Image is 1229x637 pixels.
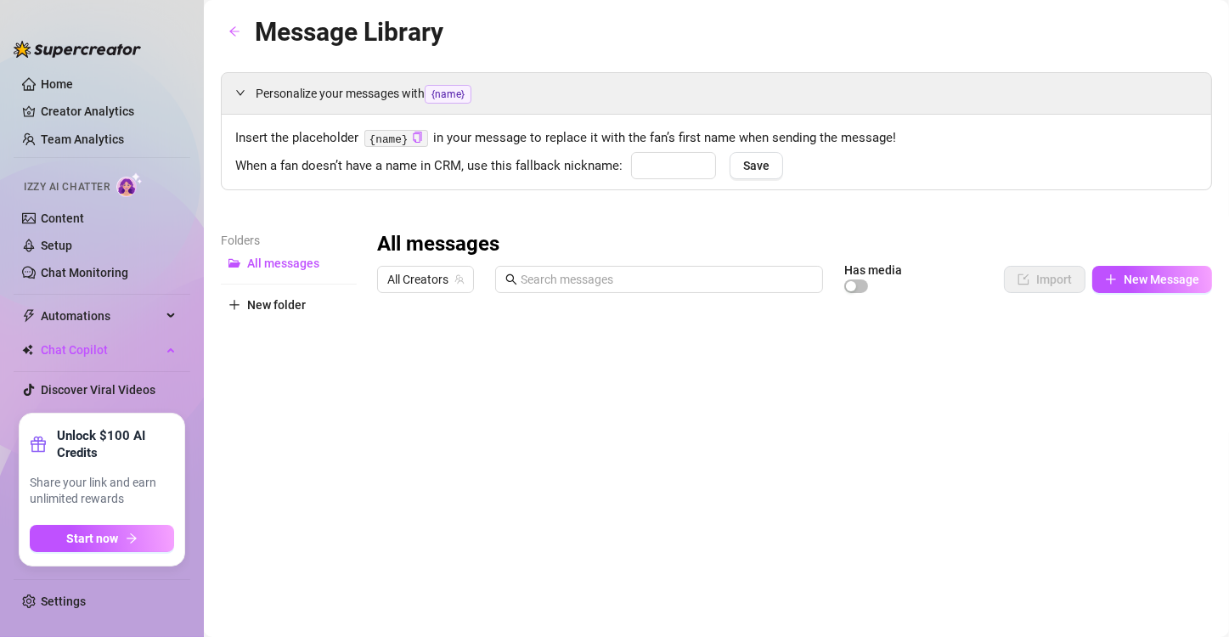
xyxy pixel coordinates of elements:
[41,211,84,225] a: Content
[222,73,1211,114] div: Personalize your messages with{name}
[412,132,423,144] button: Click to Copy
[30,525,174,552] button: Start nowarrow-right
[57,427,174,461] strong: Unlock $100 AI Credits
[235,128,1198,149] span: Insert the placeholder in your message to replace it with the fan’s first name when sending the m...
[221,250,357,277] button: All messages
[41,595,86,608] a: Settings
[67,532,119,545] span: Start now
[41,132,124,146] a: Team Analytics
[14,41,141,58] img: logo-BBDzfeDw.svg
[41,383,155,397] a: Discover Viral Videos
[41,336,161,364] span: Chat Copilot
[247,256,319,270] span: All messages
[22,344,33,356] img: Chat Copilot
[521,270,813,289] input: Search messages
[22,309,36,323] span: thunderbolt
[41,77,73,91] a: Home
[1004,266,1085,293] button: Import
[255,12,443,52] article: Message Library
[730,152,783,179] button: Save
[41,302,161,330] span: Automations
[24,179,110,195] span: Izzy AI Chatter
[228,299,240,311] span: plus
[41,266,128,279] a: Chat Monitoring
[364,130,428,148] code: {name}
[505,273,517,285] span: search
[30,475,174,508] span: Share your link and earn unlimited rewards
[41,98,177,125] a: Creator Analytics
[1105,273,1117,285] span: plus
[743,159,770,172] span: Save
[412,132,423,143] span: copy
[116,172,143,197] img: AI Chatter
[221,231,357,250] article: Folders
[228,257,240,269] span: folder-open
[454,274,465,285] span: team
[1092,266,1212,293] button: New Message
[387,267,464,292] span: All Creators
[425,85,471,104] span: {name}
[235,87,245,98] span: expanded
[256,84,1198,104] span: Personalize your messages with
[30,436,47,453] span: gift
[235,156,623,177] span: When a fan doesn’t have a name in CRM, use this fallback nickname:
[377,231,499,258] h3: All messages
[126,533,138,544] span: arrow-right
[1124,273,1199,286] span: New Message
[221,291,357,318] button: New folder
[41,239,72,252] a: Setup
[844,265,902,275] article: Has media
[247,298,306,312] span: New folder
[228,25,240,37] span: arrow-left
